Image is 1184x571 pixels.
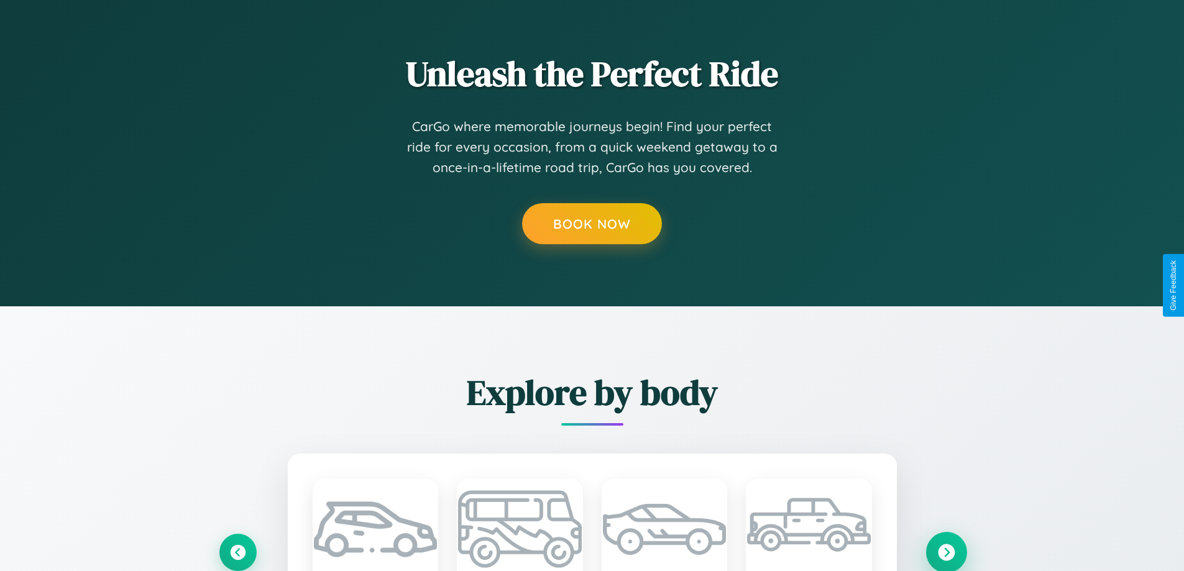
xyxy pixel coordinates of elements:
[219,50,965,98] h2: Unleash the Perfect Ride
[522,203,662,244] button: Book Now
[406,116,779,178] p: CarGo where memorable journeys begin! Find your perfect ride for every occasion, from a quick wee...
[1169,260,1178,311] div: Give Feedback
[219,368,965,416] h2: Explore by body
